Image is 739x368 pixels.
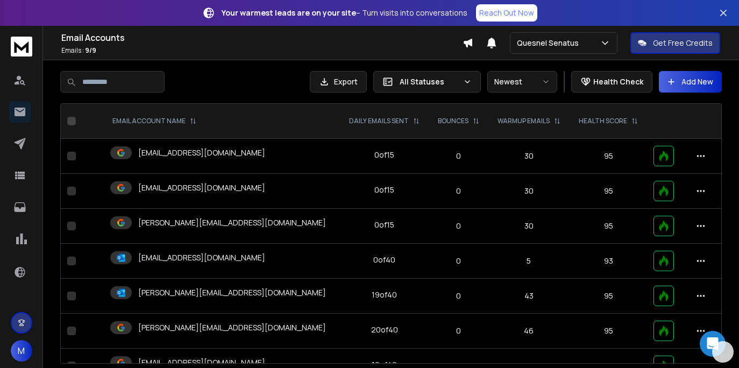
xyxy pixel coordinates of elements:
p: HEALTH SCORE [579,117,627,125]
p: DAILY EMAILS SENT [349,117,409,125]
p: Emails : [61,46,463,55]
div: 0 of 15 [374,150,394,160]
td: 93 [570,244,647,279]
p: 0 [435,325,482,336]
p: WARMUP EMAILS [498,117,550,125]
td: 5 [488,244,570,279]
p: 0 [435,256,482,266]
p: All Statuses [400,76,459,87]
button: Add New [659,71,722,93]
p: [EMAIL_ADDRESS][DOMAIN_NAME] [138,252,265,263]
p: [PERSON_NAME][EMAIL_ADDRESS][DOMAIN_NAME] [138,287,326,298]
p: Reach Out Now [479,8,534,18]
strong: Your warmest leads are on your site [222,8,356,18]
p: – Turn visits into conversations [222,8,467,18]
button: Get Free Credits [630,32,720,54]
img: logo [11,37,32,56]
td: 95 [570,139,647,174]
a: Reach Out Now [476,4,537,22]
p: [PERSON_NAME][EMAIL_ADDRESS][DOMAIN_NAME] [138,217,326,228]
td: 30 [488,139,570,174]
p: [PERSON_NAME][EMAIL_ADDRESS][DOMAIN_NAME] [138,322,326,333]
button: Newest [487,71,557,93]
p: 0 [435,221,482,231]
div: 0 of 15 [374,185,394,195]
td: 30 [488,174,570,209]
div: EMAIL ACCOUNT NAME [112,117,196,125]
p: Quesnel Senatus [517,38,583,48]
button: Export [310,71,367,93]
p: 0 [435,186,482,196]
div: 0 of 40 [373,254,395,265]
td: 46 [488,314,570,349]
td: 95 [570,209,647,244]
button: M [11,340,32,362]
div: 0 of 15 [374,220,394,230]
td: 43 [488,279,570,314]
div: 20 of 40 [371,324,398,335]
p: Get Free Credits [653,38,713,48]
p: [EMAIL_ADDRESS][DOMAIN_NAME] [138,182,265,193]
td: 95 [570,174,647,209]
span: 9 / 9 [85,46,96,55]
p: BOUNCES [438,117,468,125]
button: Health Check [571,71,652,93]
div: 19 of 40 [372,289,397,300]
p: 0 [435,291,482,301]
div: Open Intercom Messenger [700,331,726,357]
p: [EMAIL_ADDRESS][DOMAIN_NAME] [138,147,265,158]
p: Health Check [593,76,643,87]
p: 0 [435,151,482,161]
h1: Email Accounts [61,31,463,44]
td: 95 [570,314,647,349]
td: 95 [570,279,647,314]
td: 30 [488,209,570,244]
p: [EMAIL_ADDRESS][DOMAIN_NAME] [138,357,265,368]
